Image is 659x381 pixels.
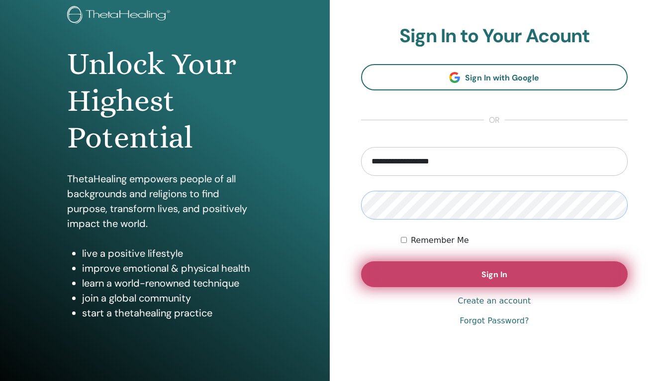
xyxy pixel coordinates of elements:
[481,269,507,280] span: Sign In
[411,234,469,246] label: Remember Me
[484,114,505,126] span: or
[67,171,262,231] p: ThetaHealing empowers people of all backgrounds and religions to find purpose, transform lives, a...
[82,246,262,261] li: live a positive lifestyle
[465,73,539,83] span: Sign In with Google
[67,46,262,156] h1: Unlock Your Highest Potential
[361,25,628,48] h2: Sign In to Your Acount
[460,315,529,327] a: Forgot Password?
[82,291,262,305] li: join a global community
[401,234,628,246] div: Keep me authenticated indefinitely or until I manually logout
[361,261,628,287] button: Sign In
[82,276,262,291] li: learn a world-renowned technique
[82,261,262,276] li: improve emotional & physical health
[82,305,262,320] li: start a thetahealing practice
[361,64,628,90] a: Sign In with Google
[458,295,531,307] a: Create an account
